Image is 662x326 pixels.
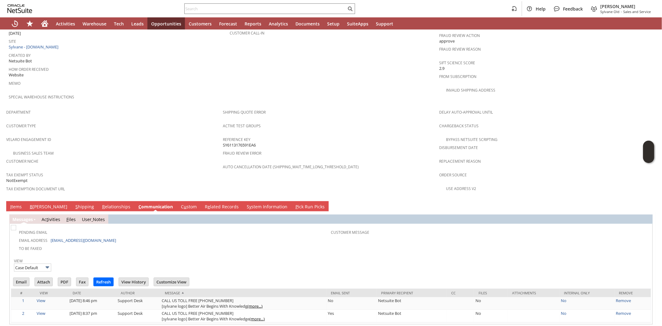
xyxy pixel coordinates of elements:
a: No [561,310,567,316]
svg: Recent Records [11,20,19,27]
span: Analytics [269,21,288,27]
a: Relationships [101,204,132,211]
a: No [561,298,567,303]
a: Tax Exempt Status [6,172,43,178]
a: (more...) [250,316,265,322]
a: Bypass NetSuite Scripting [446,137,498,142]
a: UserNotes [82,216,105,222]
span: SuiteApps [347,21,368,27]
a: How Order Received [9,67,49,72]
span: Forecast [219,21,237,27]
span: Netsuite Bot [9,58,32,64]
a: Recent Records [7,17,22,30]
a: Setup [323,17,343,30]
div: # [16,291,30,295]
a: Forecast [215,17,241,30]
a: Pick Run Picks [294,204,326,211]
td: Support Desk [116,310,160,323]
iframe: Click here to launch Oracle Guided Learning Help Panel [643,141,654,163]
a: Site [9,39,16,44]
span: y [249,204,251,210]
input: Refresh [94,278,113,286]
span: Leads [131,21,144,27]
span: Opportunities [151,21,181,27]
span: Help [536,6,546,12]
td: No [326,297,376,310]
a: Activities [42,216,60,222]
span: Setup [327,21,340,27]
td: Support Desk [116,297,160,310]
a: Reports [241,17,265,30]
a: View [37,298,45,303]
span: Tech [114,21,124,27]
a: Customer Niche [6,159,38,164]
input: Search [185,5,346,12]
span: Sylvane Old [600,9,619,14]
a: Shipping Quote Error [223,110,266,115]
input: Email [13,278,29,286]
svg: Search [346,5,354,12]
a: Reference Key [223,137,250,142]
a: Remove [616,310,631,316]
a: Opportunities [147,17,185,30]
a: Order Source [439,172,467,178]
span: Support [376,21,393,27]
div: View [40,291,63,295]
svg: Home [41,20,48,27]
a: Shipping [74,204,96,211]
a: Customer Message [331,230,370,235]
span: - [621,9,622,14]
span: approve [439,38,455,44]
a: Files [66,216,76,222]
span: Warehouse [83,21,106,27]
a: B[PERSON_NAME] [28,204,69,211]
td: Yes [326,310,376,323]
div: Cc [452,291,470,295]
span: S [75,204,78,210]
a: Tax Exemption Document URL [6,186,65,192]
span: P [295,204,298,210]
a: Customers [185,17,215,30]
svg: Shortcuts [26,20,34,27]
a: Analytics [265,17,292,30]
span: NotExempt [6,178,28,183]
a: Created By [9,53,31,58]
td: Netsuite Bot [376,297,447,310]
a: Fraud Review Action [439,33,480,38]
span: Feedback [563,6,583,12]
span: e [208,204,210,210]
a: From Subscription [439,74,476,79]
a: Documents [292,17,323,30]
a: Pending Email [19,230,47,235]
a: Department [6,110,31,115]
span: Documents [295,21,320,27]
td: CALL US TOLL FREE [PHONE_NUMBER] [sylvane logo] Better Air Begins With Knowledg [160,297,326,310]
a: Unrolled view on [645,202,652,210]
input: PDF [58,278,71,286]
a: Remove [616,298,631,303]
a: Fraud Review Reason [439,47,481,52]
a: Customer Call-in [230,30,264,36]
a: Customer Type [6,123,36,129]
input: View History [119,278,148,286]
a: Business Sales Team [13,151,54,156]
div: Date [73,291,111,295]
a: Support [372,17,397,30]
a: Fraud Review Error [223,151,261,156]
a: Sylvane - [DOMAIN_NAME] [9,44,60,50]
div: Internal Only [564,291,610,295]
a: SuiteApps [343,17,372,30]
span: Sales and Service [623,9,651,14]
td: [DATE] 8:37 pm [68,310,116,323]
span: Activities [56,21,75,27]
a: Related Records [203,204,240,211]
td: CALL US TOLL FREE [PHONE_NUMBER] [sylvane logo] Better Air Begins With Knowledge [160,310,326,323]
span: Oracle Guided Learning Widget. To move around, please hold and drag [643,152,654,163]
span: SY6113176591EA6 [223,142,256,148]
a: Memo [9,81,20,86]
a: Home [37,17,52,30]
input: Customize View [154,278,189,286]
div: Primary Recipient [381,291,442,295]
a: 1 [22,298,24,303]
a: View [37,310,45,316]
